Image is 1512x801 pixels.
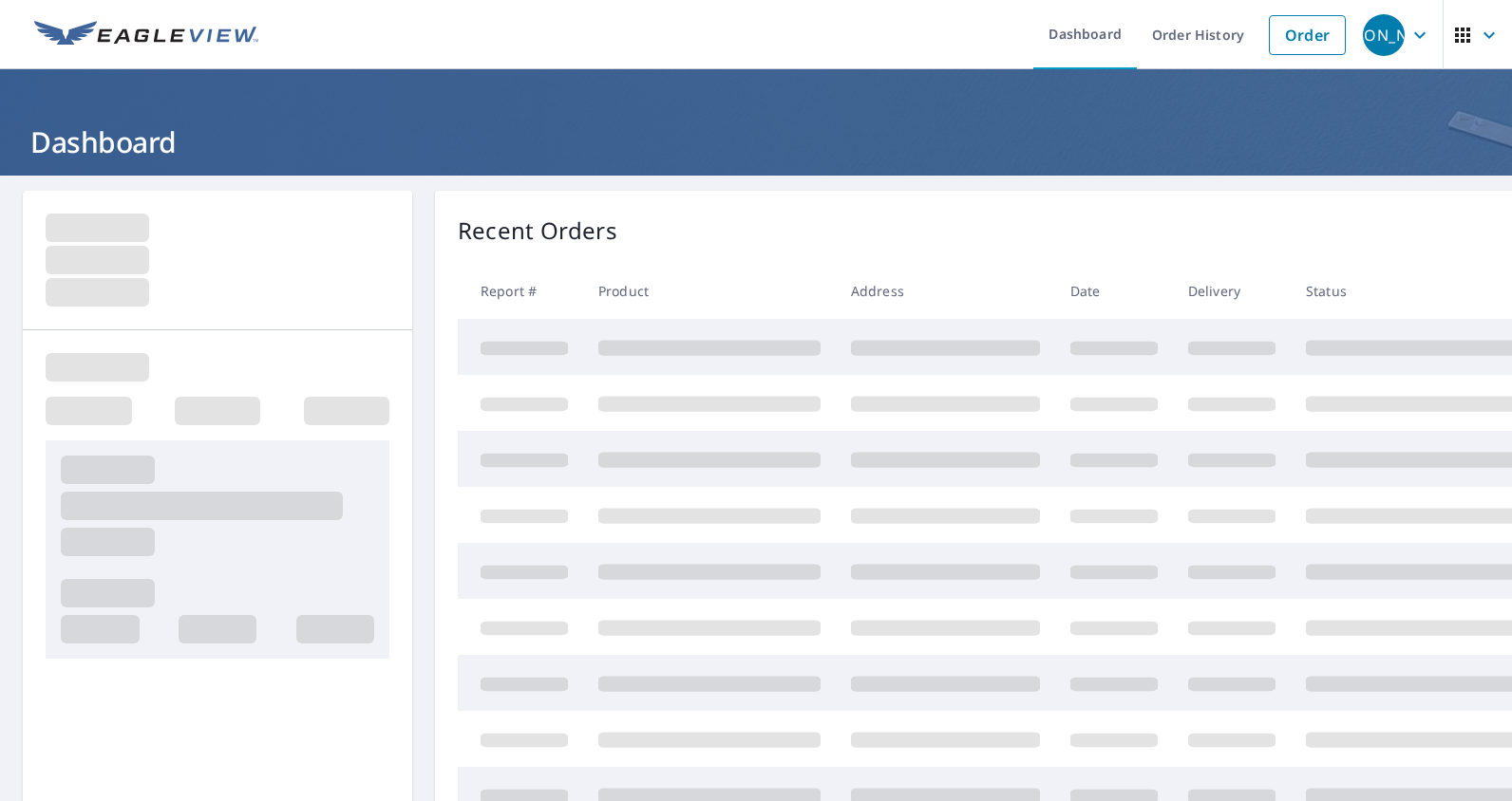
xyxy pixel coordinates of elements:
[458,214,617,248] p: Recent Orders
[34,21,258,49] img: EV Logo
[1173,263,1291,319] th: Delivery
[458,263,583,319] th: Report #
[1055,263,1173,319] th: Date
[1363,14,1405,56] div: [PERSON_NAME]
[1269,15,1346,55] a: Order
[23,122,1489,161] h1: Dashboard
[583,263,836,319] th: Product
[836,263,1055,319] th: Address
